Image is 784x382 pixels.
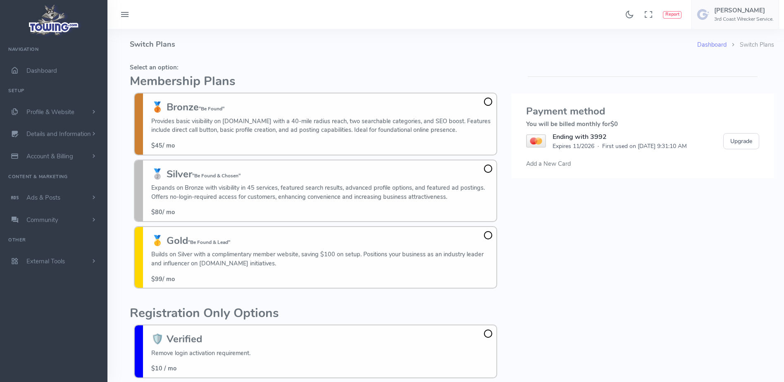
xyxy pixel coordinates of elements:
span: Account & Billing [26,152,73,160]
span: / mo [151,275,175,283]
h5: [PERSON_NAME] [714,7,774,14]
h3: 🥉 Bronze [151,102,492,112]
img: logo [26,2,82,38]
span: Profile & Website [26,108,74,116]
p: Expands on Bronze with visibility in 45 services, featured search results, advanced profile optio... [151,184,492,201]
h6: 3rd Coast Wrecker Service. [714,17,774,22]
h3: Payment method [526,106,759,117]
h2: Membership Plans [130,75,501,88]
span: $10 / mo [151,364,176,372]
span: $80 [151,208,162,216]
small: "Be Found" [199,105,224,112]
img: user-image [697,8,710,21]
span: External Tools [26,257,65,265]
h3: 🥇 Gold [151,235,492,246]
div: Ending with 3992 [553,132,687,142]
small: "Be Found & Lead" [188,239,230,246]
button: Report [663,11,682,19]
p: Provides basic visibility on [DOMAIN_NAME] with a 40-mile radius reach, two searchable categories... [151,117,492,135]
p: Remove login activation requirement. [151,349,250,358]
h2: Registration Only Options [130,307,501,320]
h5: Select an option: [130,64,501,71]
span: / mo [151,208,175,216]
span: First used on [DATE] 9:31:10 AM [602,142,687,150]
p: Builds on Silver with a complimentary member website, saving $100 on setup. Positions your busine... [151,250,492,268]
span: Add a New Card [526,160,571,168]
h5: You will be billed monthly for [526,121,759,127]
small: "Be Found & Chosen" [192,172,241,179]
span: $99 [151,275,162,283]
span: Details and Information [26,130,91,138]
a: Dashboard [697,41,727,49]
h4: Switch Plans [130,29,697,60]
button: Upgrade [723,133,759,149]
span: · [598,142,599,150]
span: Expires 11/2026 [553,142,594,150]
h3: 🥈 Silver [151,169,492,179]
span: $0 [610,120,618,128]
span: Community [26,216,58,224]
span: Dashboard [26,67,57,75]
span: $45 [151,141,162,150]
li: Switch Plans [727,41,774,50]
img: MASTER_CARD [526,134,546,148]
h3: 🛡️ Verified [151,334,250,344]
span: / mo [151,141,175,150]
span: Ads & Posts [26,193,60,202]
